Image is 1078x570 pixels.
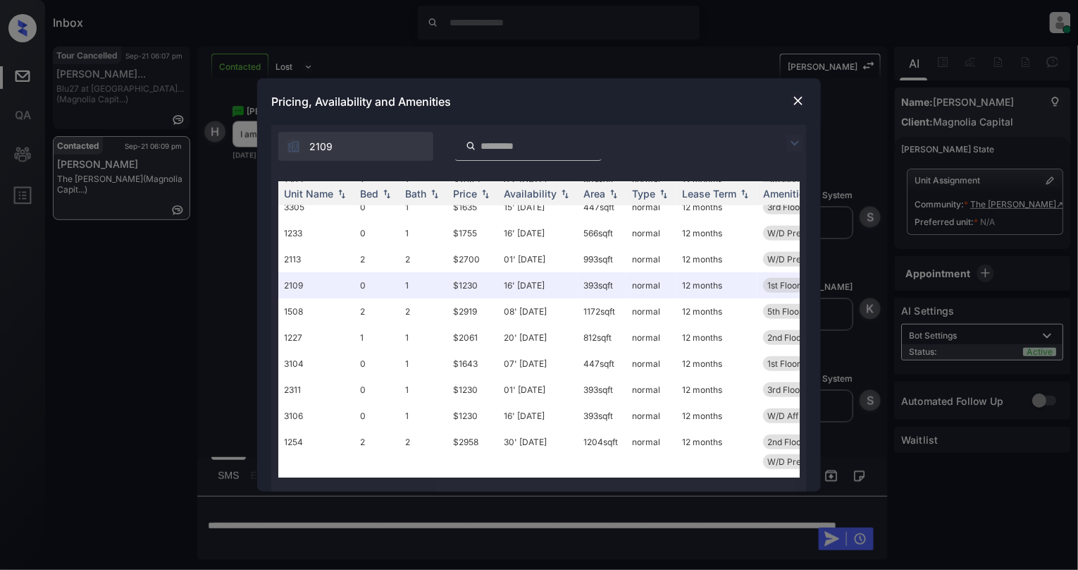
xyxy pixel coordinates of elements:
[676,325,757,351] td: 12 months
[626,298,676,325] td: normal
[682,188,736,200] div: Lease Term
[447,351,498,377] td: $1643
[354,475,399,501] td: 1
[399,298,447,325] td: 2
[626,220,676,246] td: normal
[428,189,442,199] img: sorting
[607,189,621,199] img: sorting
[278,475,354,501] td: 1152
[453,188,477,200] div: Price
[335,189,349,199] img: sorting
[626,272,676,298] td: normal
[278,298,354,325] td: 1508
[767,332,805,343] span: 2nd Floor
[278,377,354,403] td: 2311
[767,228,824,238] span: W/D Premium
[676,272,757,298] td: 12 months
[278,194,354,220] td: 3305
[278,246,354,272] td: 2113
[498,351,578,377] td: 07' [DATE]
[578,475,626,501] td: 851 sqft
[626,475,676,501] td: normal
[447,246,498,272] td: $2700
[447,475,498,501] td: $1681
[447,298,498,325] td: $2919
[498,475,578,501] td: 08' [DATE]
[738,189,752,199] img: sorting
[583,188,605,200] div: Area
[354,194,399,220] td: 0
[447,403,498,429] td: $1230
[354,377,399,403] td: 0
[676,194,757,220] td: 12 months
[354,272,399,298] td: 0
[626,194,676,220] td: normal
[380,189,394,199] img: sorting
[767,456,824,467] span: W/D Premium
[767,306,803,317] span: 5th Floor
[498,194,578,220] td: 15' [DATE]
[676,429,757,475] td: 12 months
[399,194,447,220] td: 1
[399,377,447,403] td: 1
[578,377,626,403] td: 393 sqft
[354,429,399,475] td: 2
[284,188,333,200] div: Unit Name
[399,220,447,246] td: 1
[498,272,578,298] td: 16' [DATE]
[466,140,476,152] img: icon-zuma
[278,325,354,351] td: 1227
[354,246,399,272] td: 2
[676,220,757,246] td: 12 months
[498,246,578,272] td: 01' [DATE]
[278,220,354,246] td: 1233
[360,188,378,200] div: Bed
[405,188,426,200] div: Bath
[278,272,354,298] td: 2109
[626,325,676,351] td: normal
[791,94,805,108] img: close
[399,403,447,429] td: 1
[447,325,498,351] td: $2061
[578,325,626,351] td: 812 sqft
[504,188,557,200] div: Availability
[626,246,676,272] td: normal
[578,429,626,475] td: 1204 sqft
[578,194,626,220] td: 447 sqft
[767,358,800,369] span: 1st Floor
[767,411,821,421] span: W/D Aff Units
[767,202,803,212] span: 3rd Floor
[578,220,626,246] td: 566 sqft
[676,403,757,429] td: 12 months
[354,325,399,351] td: 1
[578,403,626,429] td: 393 sqft
[354,403,399,429] td: 0
[478,189,492,199] img: sorting
[447,429,498,475] td: $2958
[278,351,354,377] td: 3104
[354,351,399,377] td: 0
[626,377,676,403] td: normal
[767,280,800,291] span: 1st Floor
[498,429,578,475] td: 30' [DATE]
[767,254,824,265] span: W/D Premium
[767,437,805,447] span: 2nd Floor
[498,403,578,429] td: 16' [DATE]
[399,351,447,377] td: 1
[354,298,399,325] td: 2
[578,272,626,298] td: 393 sqft
[578,298,626,325] td: 1172 sqft
[287,140,301,154] img: icon-zuma
[257,78,821,125] div: Pricing, Availability and Amenities
[657,189,671,199] img: sorting
[354,220,399,246] td: 0
[786,135,803,152] img: icon-zuma
[447,220,498,246] td: $1755
[578,246,626,272] td: 993 sqft
[578,351,626,377] td: 447 sqft
[558,189,572,199] img: sorting
[676,351,757,377] td: 12 months
[498,220,578,246] td: 16' [DATE]
[399,429,447,475] td: 2
[309,139,333,154] span: 2109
